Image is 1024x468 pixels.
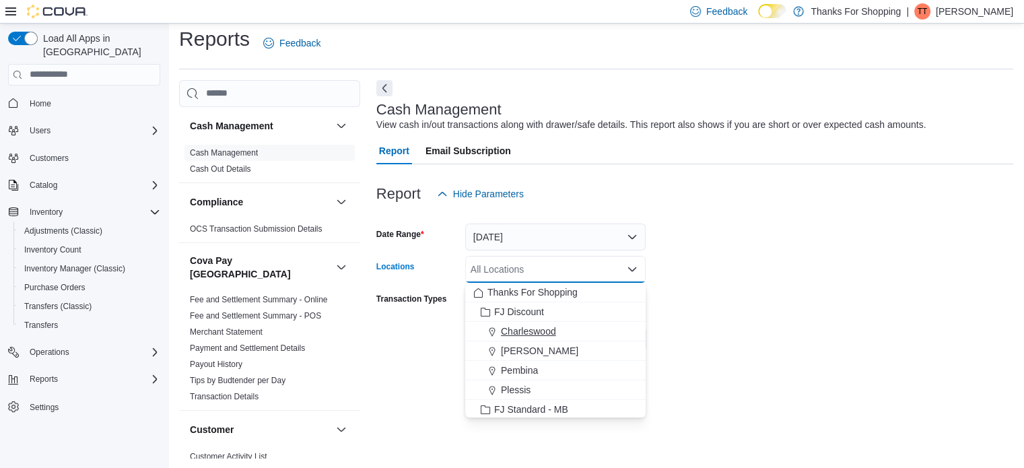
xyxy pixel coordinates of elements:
button: Inventory [3,203,166,222]
button: Close list of options [627,264,638,275]
p: | [906,3,909,20]
span: Home [24,95,160,112]
label: Locations [376,261,415,272]
button: Cash Management [190,119,331,133]
span: Transfers (Classic) [24,301,92,312]
a: Merchant Statement [190,327,263,337]
span: Customers [30,153,69,164]
button: Hide Parameters [432,180,529,207]
span: Inventory Count [19,242,160,258]
a: Transfers (Classic) [19,298,97,314]
a: Fee and Settlement Summary - POS [190,311,321,321]
button: Users [24,123,56,139]
p: [PERSON_NAME] [936,3,1013,20]
span: Dark Mode [758,18,759,19]
a: Home [24,96,57,112]
span: Catalog [24,177,160,193]
div: Compliance [179,221,360,242]
a: Adjustments (Classic) [19,223,108,239]
span: Transaction Details [190,391,259,402]
span: Payout History [190,359,242,370]
span: Pembina [501,364,538,377]
div: Cova Pay [GEOGRAPHIC_DATA] [179,292,360,410]
span: Feedback [279,36,320,50]
span: Feedback [706,5,747,18]
span: Inventory Manager (Classic) [24,263,125,274]
h3: Customer [190,423,234,436]
button: Inventory Manager (Classic) [13,259,166,278]
a: Inventory Count [19,242,87,258]
button: Reports [24,371,63,387]
span: Transfers [19,317,160,333]
h3: Compliance [190,195,243,209]
button: Catalog [24,177,63,193]
h3: Cash Management [190,119,273,133]
button: Catalog [3,176,166,195]
a: Payment and Settlement Details [190,343,305,353]
span: Catalog [30,180,57,191]
h3: Report [376,186,421,202]
span: Transfers [24,320,58,331]
a: Fee and Settlement Summary - Online [190,295,328,304]
span: Users [24,123,160,139]
h1: Reports [179,26,250,53]
span: Fee and Settlement Summary - Online [190,294,328,305]
div: Cash Management [179,145,360,182]
button: Compliance [190,195,331,209]
span: Purchase Orders [24,282,86,293]
button: Cova Pay [GEOGRAPHIC_DATA] [333,259,349,275]
span: Settings [30,402,59,413]
span: Inventory Count [24,244,81,255]
span: Customers [24,149,160,166]
button: Inventory [24,204,68,220]
label: Transaction Types [376,294,446,304]
span: Transfers (Classic) [19,298,160,314]
button: Transfers (Classic) [13,297,166,316]
button: Home [3,94,166,113]
span: Inventory [30,207,63,218]
button: Customer [190,423,331,436]
button: FJ Standard - MB [465,400,646,420]
button: Transfers [13,316,166,335]
span: Reports [30,374,58,385]
button: Settings [3,397,166,416]
span: Inventory Manager (Classic) [19,261,160,277]
button: Users [3,121,166,140]
nav: Complex example [8,88,160,452]
span: Adjustments (Classic) [24,226,102,236]
button: Charleswood [465,322,646,341]
span: Charleswood [501,325,556,338]
span: OCS Transaction Submission Details [190,224,322,234]
button: Next [376,80,392,96]
span: Adjustments (Classic) [19,223,160,239]
span: Inventory [24,204,160,220]
a: Payout History [190,360,242,369]
button: Operations [24,344,75,360]
span: [PERSON_NAME] [501,344,578,358]
a: Transfers [19,317,63,333]
span: FJ Discount [494,305,544,319]
a: Customer Activity List [190,452,267,461]
span: TT [918,3,928,20]
label: Date Range [376,229,424,240]
span: Reports [24,371,160,387]
span: Fee and Settlement Summary - POS [190,310,321,321]
a: Purchase Orders [19,279,91,296]
span: Load All Apps in [GEOGRAPHIC_DATA] [38,32,160,59]
button: Plessis [465,380,646,400]
span: Settings [24,398,160,415]
span: Tips by Budtender per Day [190,375,285,386]
span: Email Subscription [425,137,511,164]
button: [DATE] [465,224,646,250]
button: Pembina [465,361,646,380]
span: Plessis [501,383,531,397]
button: Thanks For Shopping [465,283,646,302]
button: [PERSON_NAME] [465,341,646,361]
button: Purchase Orders [13,278,166,297]
span: Operations [30,347,69,358]
a: Customers [24,150,74,166]
span: Operations [24,344,160,360]
button: Adjustments (Classic) [13,222,166,240]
